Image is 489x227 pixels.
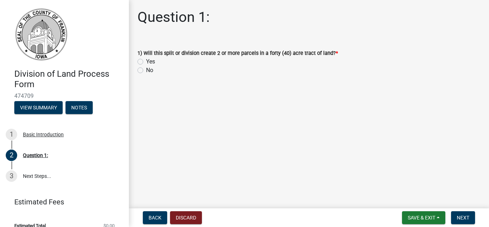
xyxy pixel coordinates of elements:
[408,215,435,221] span: Save & Exit
[149,215,161,221] span: Back
[66,105,93,111] wm-modal-confirm: Notes
[457,215,469,221] span: Next
[6,150,17,161] div: 2
[137,51,338,56] label: 1) Will this split or division create 2 or more parcels in a forty (40) acre tract of land?
[170,211,202,224] button: Discard
[6,195,117,209] a: Estimated Fees
[14,8,68,61] img: Franklin County, Iowa
[66,101,93,114] button: Notes
[146,57,155,66] label: Yes
[146,66,153,75] label: No
[6,129,17,140] div: 1
[402,211,445,224] button: Save & Exit
[14,69,123,90] h4: Division of Land Process Form
[137,9,210,26] h1: Question 1:
[23,132,64,137] div: Basic Introduction
[14,105,63,111] wm-modal-confirm: Summary
[6,170,17,182] div: 3
[23,153,48,158] div: Question 1:
[451,211,475,224] button: Next
[14,101,63,114] button: View Summary
[14,93,115,99] span: 474709
[143,211,167,224] button: Back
